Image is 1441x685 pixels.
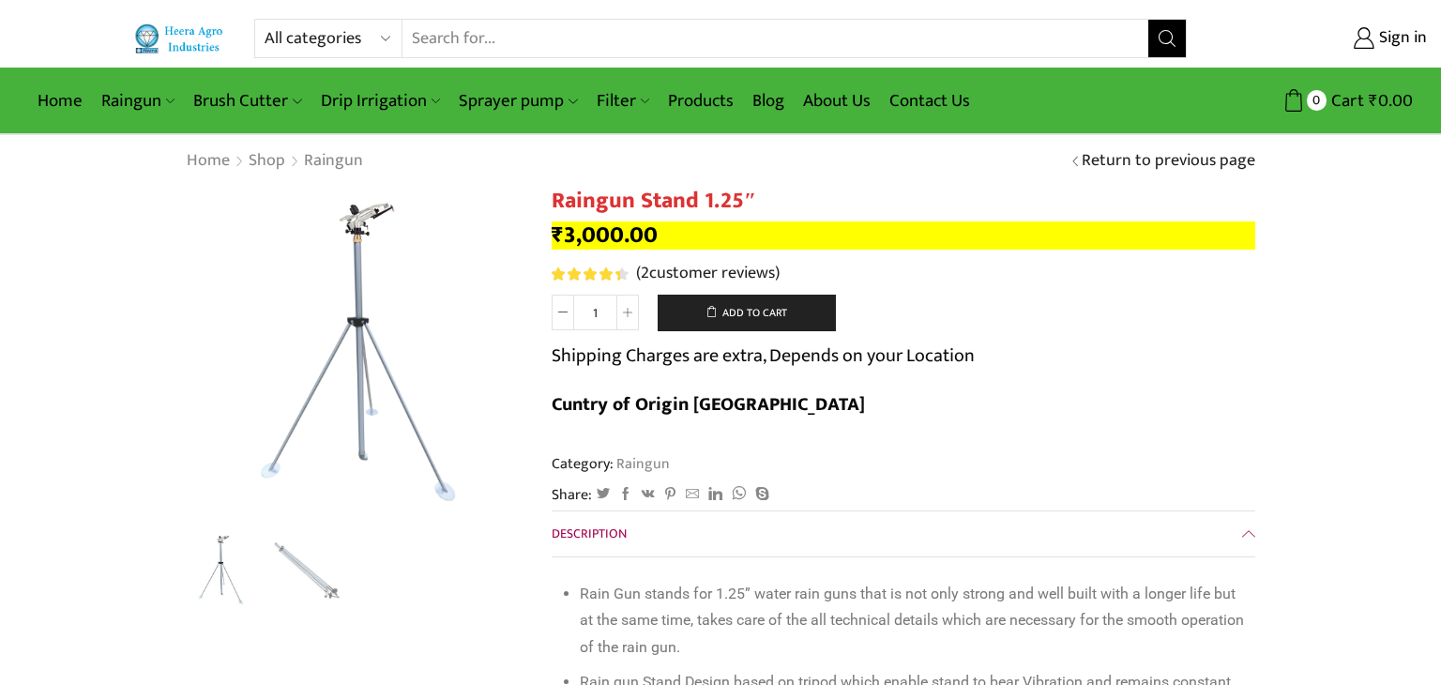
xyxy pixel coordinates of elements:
[552,216,564,254] span: ₹
[186,188,523,525] div: 1 / 2
[248,149,286,174] a: Shop
[574,295,616,330] input: Product quantity
[587,79,659,123] a: Filter
[743,79,794,123] a: Blog
[552,341,975,371] p: Shipping Charges are extra, Depends on your Location
[184,79,311,123] a: Brush Cutter
[268,535,346,610] li: 2 / 2
[552,267,631,281] span: 2
[1369,86,1378,115] span: ₹
[552,484,592,506] span: Share:
[186,149,231,174] a: Home
[641,259,649,287] span: 2
[636,262,780,286] a: (2customer reviews)
[614,451,670,476] a: Raingun
[1374,26,1427,51] span: Sign in
[1148,20,1186,57] button: Search button
[1327,88,1364,114] span: Cart
[186,149,364,174] nav: Breadcrumb
[658,295,836,332] button: Add to cart
[1206,84,1413,118] a: 0 Cart ₹0.00
[181,532,259,610] a: Raingun Stand1
[1307,90,1327,110] span: 0
[28,79,92,123] a: Home
[552,216,658,254] bdi: 3,000.00
[92,79,184,123] a: Raingun
[552,523,627,544] span: Description
[402,20,1148,57] input: Search for...
[552,267,620,281] span: Rated out of 5 based on customer ratings
[449,79,586,123] a: Sprayer pump
[659,79,743,123] a: Products
[880,79,979,123] a: Contact Us
[1369,86,1413,115] bdi: 0.00
[552,188,1255,215] h1: Raingun Stand 1.25″
[186,188,523,525] img: Raingun Stand1
[268,535,346,613] a: Raingun-stand
[552,511,1255,556] a: Description
[580,581,1246,662] li: Rain Gun stands for 1.25” water rain guns that is not only strong and well built with a longer li...
[552,453,670,475] span: Category:
[181,535,259,610] li: 1 / 2
[311,79,449,123] a: Drip Irrigation
[1215,22,1427,55] a: Sign in
[552,267,628,281] div: Rated 4.50 out of 5
[303,149,364,174] a: Raingun
[552,388,865,420] b: Cuntry of Origin [GEOGRAPHIC_DATA]
[794,79,880,123] a: About Us
[1082,149,1255,174] a: Return to previous page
